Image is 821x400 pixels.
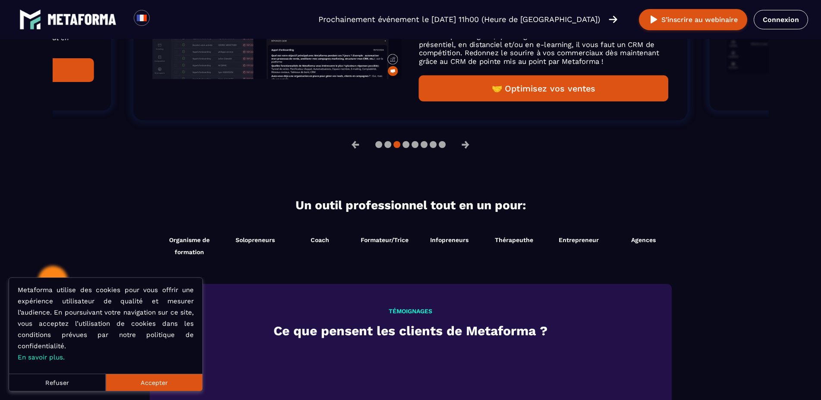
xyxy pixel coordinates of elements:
[173,321,648,340] h2: Ce que pensent les clients de Metaforma ?
[47,14,116,25] img: logo
[344,134,367,155] button: ←
[18,284,194,363] p: Metaforma utilise des cookies pour vous offrir une expérience utilisateur de qualité et mesurer l...
[9,374,106,391] button: Refuser
[158,234,221,258] span: Organisme de formation
[559,236,599,243] span: Entrepreneur
[318,13,600,25] p: Prochainement événement le [DATE] 11h00 (Heure de [GEOGRAPHIC_DATA])
[631,236,656,243] span: Agences
[311,236,329,243] span: Coach
[754,10,808,29] a: Connexion
[152,198,670,212] h2: Un outil professionnel tout en un pour:
[18,353,65,361] a: En savoir plus.
[495,236,533,243] span: Thérapeuthe
[639,9,747,30] button: S’inscrire au webinaire
[361,236,409,243] span: Formateur/Trice
[19,9,41,30] img: logo
[419,76,668,102] button: 🤝 Optimisez vos ventes
[106,374,202,391] button: Accepter
[430,236,469,243] span: Infopreneurs
[136,13,147,23] img: fr
[236,236,275,243] span: Solopreneurs
[157,14,164,25] input: Search for option
[150,10,171,29] div: Search for option
[609,15,617,24] img: arrow-right
[648,14,659,25] img: play
[454,134,477,155] button: →
[173,308,648,315] h3: TÉMOIGNAGES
